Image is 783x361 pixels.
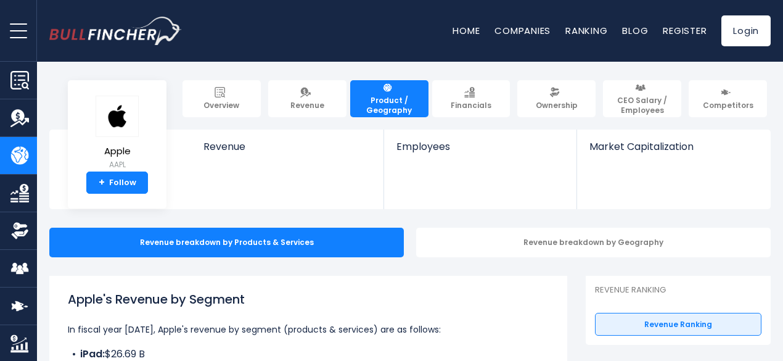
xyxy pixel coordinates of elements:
img: bullfincher logo [49,17,182,45]
a: Market Capitalization [577,130,769,173]
a: +Follow [86,172,148,194]
a: Competitors [689,80,767,117]
img: Ownership [10,222,29,240]
span: Ownership [536,101,578,110]
a: Companies [494,24,551,37]
small: AAPL [96,159,139,170]
span: Overview [203,101,239,110]
h1: Apple's Revenue by Segment [68,290,549,309]
p: Revenue Ranking [595,285,761,296]
a: Revenue Ranking [595,313,761,336]
a: Register [663,24,707,37]
span: Revenue [203,141,372,152]
a: Go to homepage [49,17,182,45]
a: Home [453,24,480,37]
a: CEO Salary / Employees [603,80,681,117]
span: Financials [451,101,491,110]
span: Competitors [703,101,753,110]
span: Market Capitalization [589,141,757,152]
a: Overview [182,80,261,117]
a: Ranking [565,24,607,37]
span: CEO Salary / Employees [609,96,676,115]
strong: + [99,177,105,188]
a: Blog [622,24,648,37]
span: Product / Geography [356,96,423,115]
a: Employees [384,130,576,173]
a: Ownership [517,80,596,117]
a: Apple AAPL [95,95,139,172]
div: Revenue breakdown by Products & Services [49,228,404,257]
a: Financials [432,80,510,117]
span: Apple [96,146,139,157]
a: Product / Geography [350,80,428,117]
p: In fiscal year [DATE], Apple's revenue by segment (products & services) are as follows: [68,322,549,337]
b: iPad: [80,347,105,361]
span: Revenue [290,101,324,110]
a: Revenue [268,80,346,117]
a: Revenue [191,130,384,173]
div: Revenue breakdown by Geography [416,228,771,257]
a: Login [721,15,771,46]
span: Employees [396,141,564,152]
